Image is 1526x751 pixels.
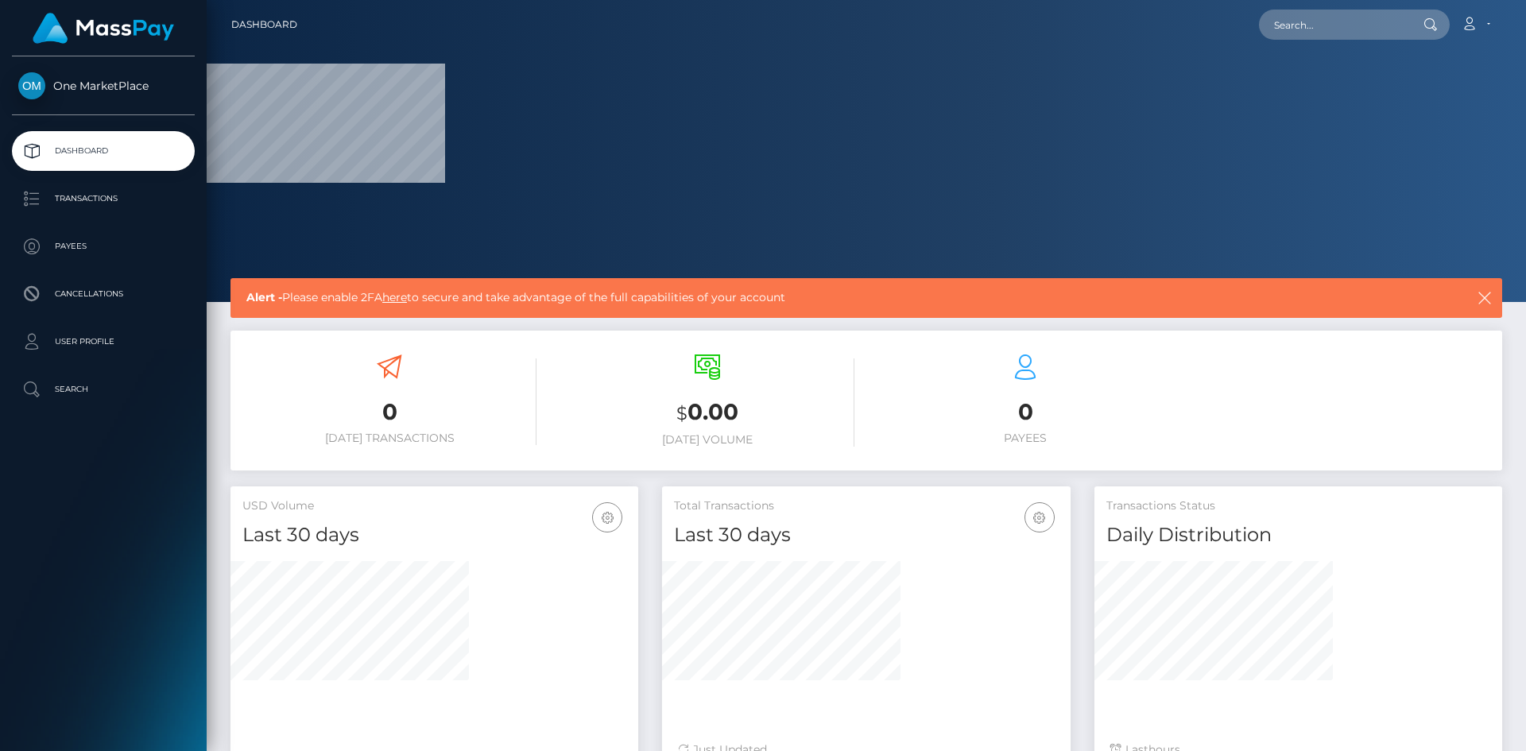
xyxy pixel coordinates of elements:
[33,13,174,44] img: MassPay Logo
[1106,521,1490,549] h4: Daily Distribution
[246,290,282,304] b: Alert -
[242,432,536,445] h6: [DATE] Transactions
[18,187,188,211] p: Transactions
[12,131,195,171] a: Dashboard
[12,79,195,93] span: One MarketPlace
[18,282,188,306] p: Cancellations
[18,330,188,354] p: User Profile
[242,397,536,428] h3: 0
[18,377,188,401] p: Search
[18,234,188,258] p: Payees
[674,521,1058,549] h4: Last 30 days
[382,290,407,304] a: here
[18,72,45,99] img: One MarketPlace
[878,432,1172,445] h6: Payees
[12,370,195,409] a: Search
[560,433,854,447] h6: [DATE] Volume
[246,289,1350,306] span: Please enable 2FA to secure and take advantage of the full capabilities of your account
[12,226,195,266] a: Payees
[1259,10,1408,40] input: Search...
[18,139,188,163] p: Dashboard
[560,397,854,429] h3: 0.00
[12,179,195,219] a: Transactions
[878,397,1172,428] h3: 0
[676,402,687,424] small: $
[1106,498,1490,514] h5: Transactions Status
[12,322,195,362] a: User Profile
[231,8,297,41] a: Dashboard
[242,521,626,549] h4: Last 30 days
[242,498,626,514] h5: USD Volume
[12,274,195,314] a: Cancellations
[674,498,1058,514] h5: Total Transactions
